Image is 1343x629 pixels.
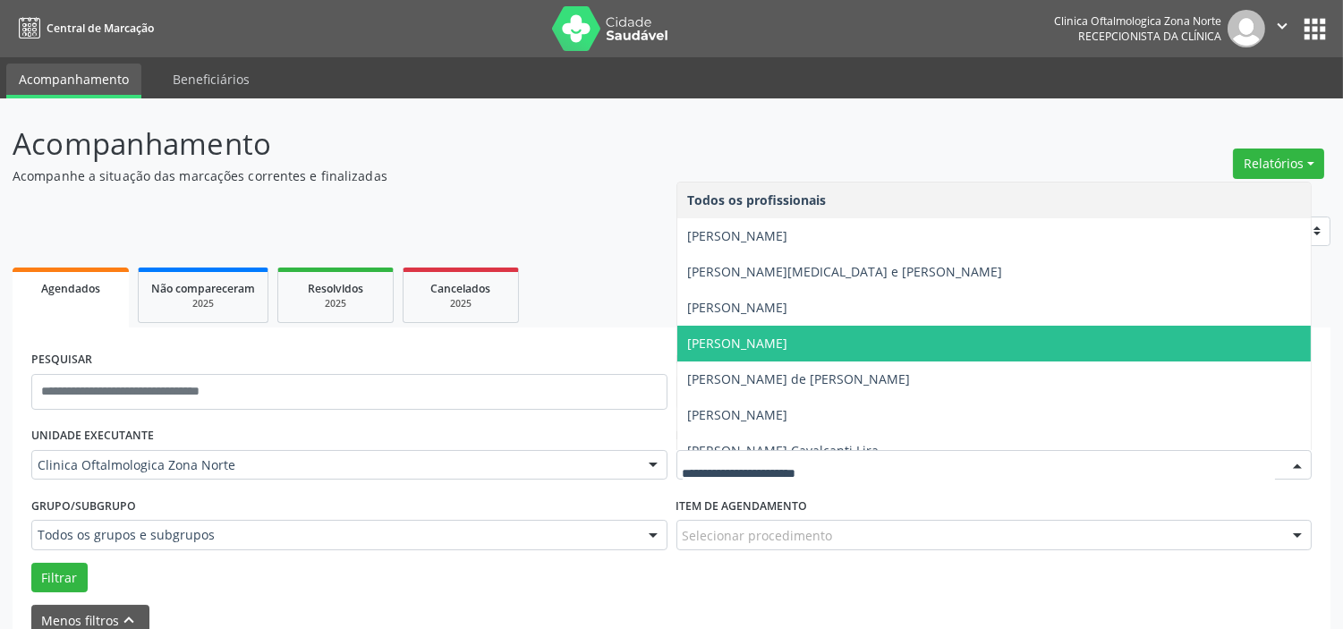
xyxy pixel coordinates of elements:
a: Central de Marcação [13,13,154,43]
span: [PERSON_NAME] [688,335,788,352]
div: 2025 [151,297,255,310]
label: PESQUISAR [31,346,92,374]
div: Clinica Oftalmologica Zona Norte [1054,13,1221,29]
div: 2025 [291,297,380,310]
button: apps [1299,13,1330,45]
span: [PERSON_NAME][MEDICAL_DATA] e [PERSON_NAME] [688,263,1003,280]
label: Item de agendamento [676,492,808,520]
span: [PERSON_NAME] [688,227,788,244]
a: Beneficiários [160,64,262,95]
div: 2025 [416,297,506,310]
p: Acompanhe a situação das marcações correntes e finalizadas [13,166,935,185]
span: Clinica Oftalmologica Zona Norte [38,456,631,474]
span: [PERSON_NAME] de [PERSON_NAME] [688,370,911,387]
span: Central de Marcação [47,21,154,36]
span: Selecionar procedimento [683,526,833,545]
span: [PERSON_NAME] [688,406,788,423]
span: Todos os profissionais [688,191,827,208]
button: Relatórios [1233,149,1324,179]
span: Não compareceram [151,281,255,296]
span: Cancelados [431,281,491,296]
span: Recepcionista da clínica [1078,29,1221,44]
button: Filtrar [31,563,88,593]
span: Resolvidos [308,281,363,296]
label: UNIDADE EXECUTANTE [31,422,154,450]
i:  [1272,16,1292,36]
label: Grupo/Subgrupo [31,492,136,520]
p: Acompanhamento [13,122,935,166]
span: Agendados [41,281,100,296]
button:  [1265,10,1299,47]
span: [PERSON_NAME] Cavalcanti Lira [688,442,880,459]
span: [PERSON_NAME] [688,299,788,316]
img: img [1228,10,1265,47]
a: Acompanhamento [6,64,141,98]
span: Todos os grupos e subgrupos [38,526,631,544]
